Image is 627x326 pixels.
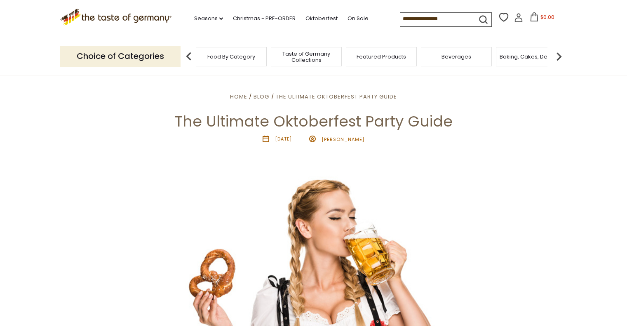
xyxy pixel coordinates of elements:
a: The Ultimate Oktoberfest Party Guide [276,93,397,101]
time: [DATE] [275,136,292,142]
a: Baking, Cakes, Desserts [500,54,564,60]
button: $0.00 [525,12,560,25]
span: $0.00 [540,14,554,21]
a: On Sale [348,14,369,23]
a: Beverages [441,54,471,60]
h1: The Ultimate Oktoberfest Party Guide [26,112,601,131]
a: Food By Category [207,54,255,60]
a: Blog [254,93,269,101]
a: Christmas - PRE-ORDER [233,14,296,23]
a: Taste of Germany Collections [273,51,339,63]
a: Home [230,93,247,101]
a: Featured Products [357,54,406,60]
img: previous arrow [181,48,197,65]
p: Choice of Categories [60,46,181,66]
a: Oktoberfest [305,14,338,23]
a: Seasons [194,14,223,23]
img: next arrow [551,48,567,65]
span: [PERSON_NAME] [322,136,364,142]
